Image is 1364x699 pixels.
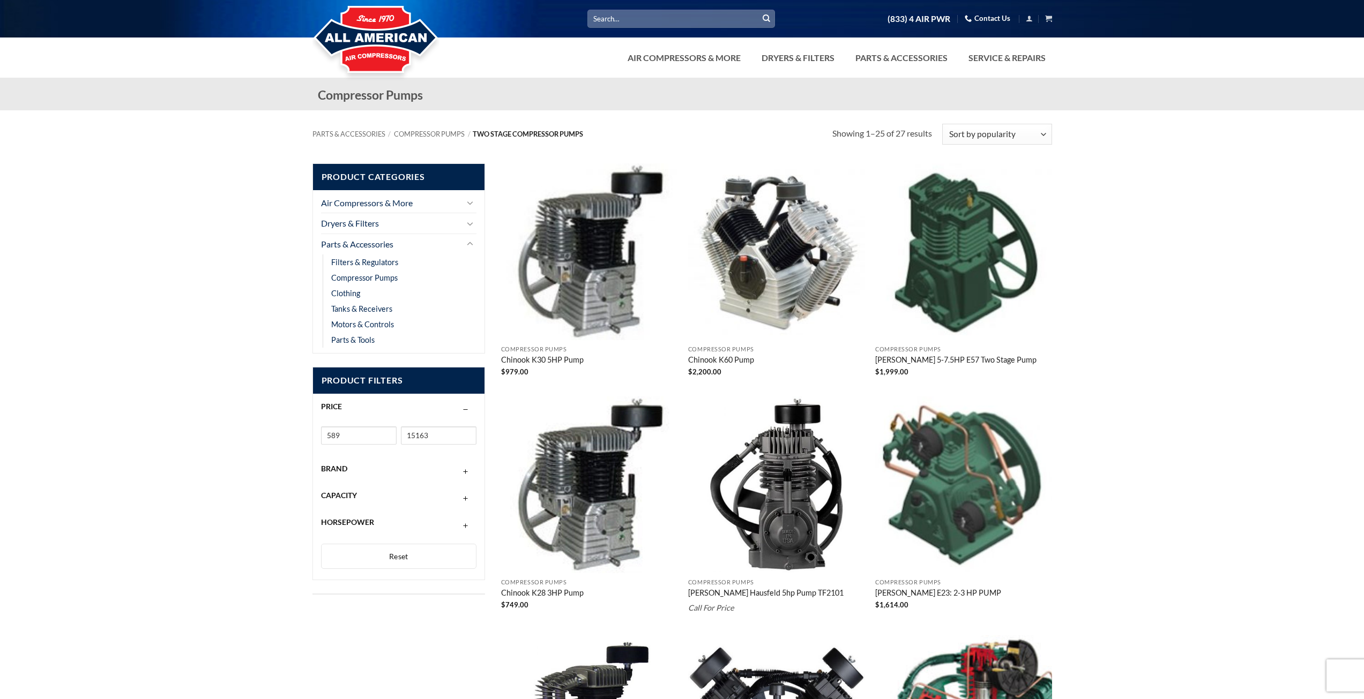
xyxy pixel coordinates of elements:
bdi: 749.00 [501,600,528,609]
button: Toggle [464,217,476,230]
a: Dryers & Filters [321,213,461,234]
img: Chinook K28 3HP Pump [501,396,678,573]
span: $ [875,600,879,609]
a: Service & Repairs [962,47,1052,69]
span: / [388,130,391,138]
bdi: 1,614.00 [875,600,908,609]
a: Tanks & Receivers [331,301,392,317]
a: Chinook K28 3HP Pump [501,588,584,600]
a: Motors & Controls [331,317,394,332]
a: (833) 4 AIR PWR [888,10,950,28]
p: Compressor Pumps [688,346,865,353]
span: Reset [389,552,408,561]
img: curtis-e57-pump [875,163,1052,340]
a: Compressor Pumps [331,270,398,285]
p: Compressor Pumps [501,579,678,586]
span: $ [501,600,505,609]
a: Parts & Accessories [312,130,385,138]
a: Filters & Regulators [331,254,398,270]
a: Dryers & Filters [755,47,841,69]
span: $ [688,367,692,376]
em: Call For Price [688,603,734,612]
a: [PERSON_NAME] 5-7.5HP E57 Two Stage Pump [875,355,1037,367]
p: Compressor Pumps [688,579,865,586]
span: Brand [321,464,347,473]
span: Compressor Pumps [318,87,423,102]
button: Toggle [464,196,476,209]
a: Chinook K30 5HP Pump [501,355,584,367]
bdi: 1,999.00 [875,367,908,376]
a: Compressor Pumps [394,130,465,138]
span: Product Filters [313,367,485,394]
a: Air Compressors & More [621,47,747,69]
button: Reset [321,544,477,569]
p: Showing 1–25 of 27 results [832,126,932,140]
a: Contact Us [965,10,1010,27]
select: Shop order [942,124,1052,145]
img: Chinook K30 5hp and K28 Compressor Pump [501,163,678,340]
span: $ [501,367,505,376]
input: Search… [587,10,775,27]
p: Compressor Pumps [875,579,1052,586]
bdi: 2,200.00 [688,367,721,376]
input: Min price [321,426,397,445]
button: Toggle [464,238,476,251]
span: $ [875,367,879,376]
span: Price [321,402,342,411]
span: / [468,130,471,138]
img: Campbell Hausfeld TF2101 [688,396,865,573]
a: Parts & Accessories [321,234,461,254]
bdi: 979.00 [501,367,528,376]
img: Curtis E23: 2-3 HP PUMP [875,396,1052,573]
span: Horsepower [321,517,374,527]
a: Chinook K60 Pump [688,355,754,367]
img: CHINOOK K60 10HP COMPRESSOR PUMP [688,163,865,340]
nav: Breadcrumb [312,130,833,138]
span: Product Categories [313,164,485,190]
a: Login [1026,12,1033,25]
input: Max price [401,426,476,445]
a: [PERSON_NAME] Hausfeld 5hp Pump TF2101 [688,588,844,600]
a: [PERSON_NAME] E23: 2-3 HP PUMP [875,588,1001,600]
p: Compressor Pumps [501,346,678,353]
a: View cart [1045,12,1052,25]
span: Capacity [321,491,357,500]
p: Compressor Pumps [875,346,1052,353]
button: Submit [758,11,774,27]
a: Clothing [331,285,360,301]
a: Air Compressors & More [321,193,461,213]
a: Parts & Tools [331,332,375,348]
a: Parts & Accessories [849,47,954,69]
